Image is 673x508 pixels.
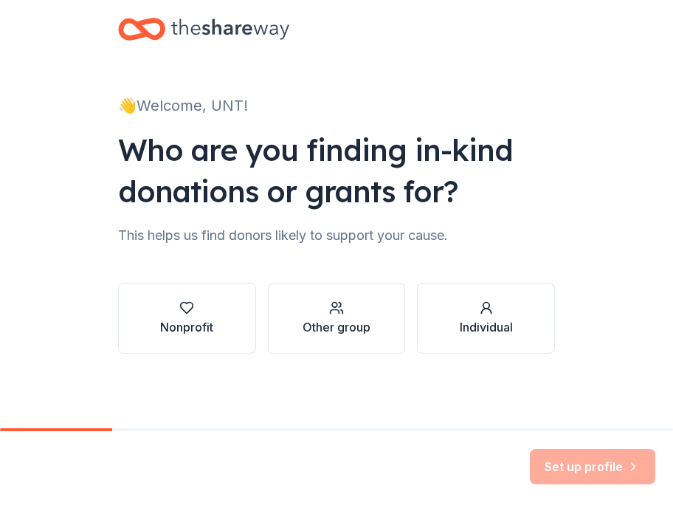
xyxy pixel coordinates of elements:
button: Other group [268,283,406,354]
div: This helps us find donors likely to support your cause. [118,224,555,247]
button: Individual [417,283,555,354]
div: Nonprofit [160,318,213,336]
button: Nonprofit [118,283,256,354]
div: 👋 Welcome, UNT! [118,94,555,117]
div: Who are you finding in-kind donations or grants for? [118,129,555,212]
div: Other group [303,318,370,336]
div: Individual [460,318,513,336]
